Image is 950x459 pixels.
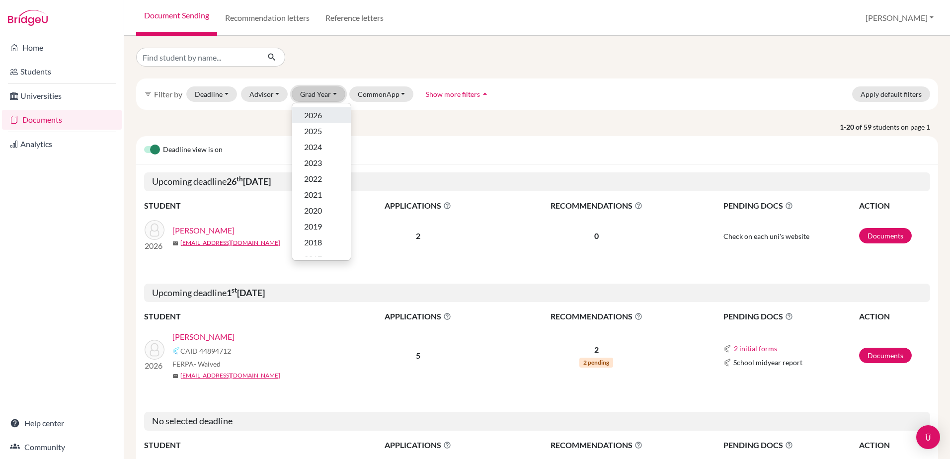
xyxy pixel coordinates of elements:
button: 2022 [292,171,351,187]
p: 2026 [145,240,164,252]
span: RECOMMENDATIONS [493,439,699,451]
sup: st [232,286,237,294]
span: 2020 [304,205,322,217]
span: RECOMMENDATIONS [493,200,699,212]
img: Bridge-U [8,10,48,26]
i: filter_list [144,90,152,98]
span: mail [172,373,178,379]
button: 2018 [292,234,351,250]
a: Help center [2,413,122,433]
sup: th [237,175,243,183]
a: [EMAIL_ADDRESS][DOMAIN_NAME] [180,371,280,380]
button: 2019 [292,219,351,234]
span: 2026 [304,109,322,121]
a: Community [2,437,122,457]
img: Griffin, Kian [145,340,164,360]
th: STUDENT [144,310,343,323]
div: Grad Year [292,103,351,261]
input: Find student by name... [136,48,259,67]
button: 2017 [292,250,351,266]
button: [PERSON_NAME] [861,8,938,27]
span: PENDING DOCS [723,310,858,322]
a: [PERSON_NAME] [172,225,235,236]
span: Filter by [154,89,182,99]
p: 0 [493,230,699,242]
button: 2021 [292,187,351,203]
span: 2021 [304,189,322,201]
img: Sadasivan, Rohan [145,220,164,240]
span: Check on each uni's website [723,232,809,240]
span: mail [172,240,178,246]
button: Advisor [241,86,288,102]
span: 2017 [304,252,322,264]
button: 2023 [292,155,351,171]
span: Show more filters [426,90,480,98]
b: 1 [DATE] [227,287,265,298]
span: CAID 44894712 [180,346,231,356]
span: 2019 [304,221,322,232]
a: Documents [2,110,122,130]
img: Common App logo [723,345,731,353]
span: APPLICATIONS [343,439,492,451]
a: Universities [2,86,122,106]
span: 2023 [304,157,322,169]
button: 2 initial forms [733,343,778,354]
button: 2020 [292,203,351,219]
span: School midyear report [733,357,802,368]
span: FERPA [172,359,221,369]
button: Apply default filters [852,86,930,102]
th: ACTION [859,310,930,323]
th: STUDENT [144,199,343,212]
button: CommonApp [349,86,414,102]
span: students on page 1 [873,122,938,132]
a: [EMAIL_ADDRESS][DOMAIN_NAME] [180,238,280,247]
button: 2025 [292,123,351,139]
span: 2018 [304,236,322,248]
a: Documents [859,228,912,243]
a: [PERSON_NAME] [172,331,235,343]
a: Home [2,38,122,58]
span: - Waived [194,360,221,368]
span: 2025 [304,125,322,137]
span: 2022 [304,173,322,185]
span: Deadline view is on [163,144,223,156]
span: 2 pending [579,358,613,368]
button: 2024 [292,139,351,155]
a: Analytics [2,134,122,154]
span: APPLICATIONS [343,200,492,212]
span: RECOMMENDATIONS [493,310,699,322]
th: ACTION [859,199,930,212]
a: Students [2,62,122,81]
button: 2026 [292,107,351,123]
b: 26 [DATE] [227,176,271,187]
img: Common App logo [172,347,180,355]
span: APPLICATIONS [343,310,492,322]
span: PENDING DOCS [723,200,858,212]
b: 5 [416,351,420,360]
span: PENDING DOCS [723,439,858,451]
button: Deadline [186,86,237,102]
h5: Upcoming deadline [144,172,930,191]
div: Open Intercom Messenger [916,425,940,449]
i: arrow_drop_up [480,89,490,99]
h5: Upcoming deadline [144,284,930,303]
h5: No selected deadline [144,412,930,431]
strong: 1-20 of 59 [840,122,873,132]
button: Grad Year [292,86,345,102]
p: 2026 [145,360,164,372]
b: 2 [416,231,420,240]
a: Documents [859,348,912,363]
p: 2 [493,344,699,356]
th: STUDENT [144,439,343,452]
img: Common App logo [723,359,731,367]
button: Show more filtersarrow_drop_up [417,86,498,102]
span: 2024 [304,141,322,153]
th: ACTION [859,439,930,452]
